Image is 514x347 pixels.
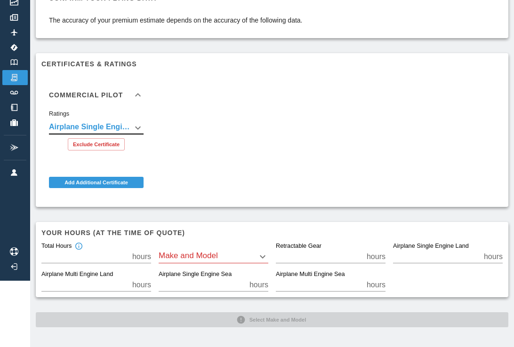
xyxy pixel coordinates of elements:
p: The accuracy of your premium estimate depends on the accuracy of the following data. [49,16,303,25]
label: Airplane Single Engine Sea [159,270,232,279]
label: Ratings [49,110,69,118]
label: Airplane Multi Engine Land [41,270,113,279]
p: hours [367,251,385,262]
button: Add Additional Certificate [49,177,144,188]
h6: Your hours (at the time of quote) [41,228,503,238]
button: Exclude Certificate [68,138,125,150]
label: Retractable Gear [276,242,321,251]
svg: Total hours in fixed-wing aircraft [74,242,83,251]
div: Commercial Pilot [41,110,151,158]
label: Airplane Single Engine Land [393,242,469,251]
p: hours [367,279,385,291]
p: hours [132,251,151,262]
p: hours [132,279,151,291]
p: hours [249,279,268,291]
label: Airplane Multi Engine Sea [276,270,345,279]
div: Total Hours [41,242,83,251]
div: Commercial Pilot [41,80,151,110]
p: hours [484,251,503,262]
h6: Commercial Pilot [49,92,123,98]
h6: Certificates & Ratings [41,59,503,69]
div: Airplane Single Engine Land + 2 more [49,121,144,134]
